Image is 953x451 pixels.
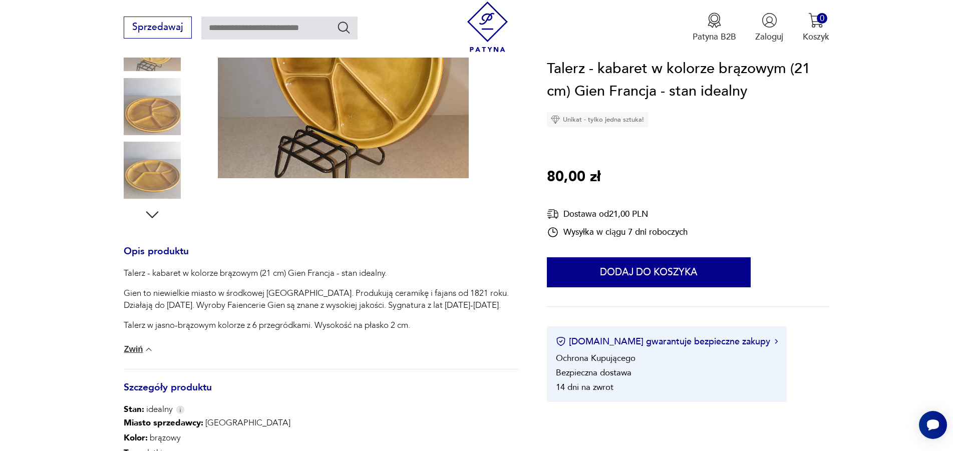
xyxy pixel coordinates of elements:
img: Ikona koszyka [808,13,824,28]
img: Patyna - sklep z meblami i dekoracjami vintage [462,2,513,52]
button: Dodaj do koszyka [547,257,751,287]
img: Ikona certyfikatu [556,337,566,347]
p: Gien to niewielkie miasto w środkowej [GEOGRAPHIC_DATA]. Produkują ceramikę i fajans od 1821 roku... [124,287,518,311]
h3: Szczegóły produktu [124,384,518,404]
button: Patyna B2B [693,13,736,43]
p: Koszyk [803,31,829,43]
b: Miasto sprzedawcy : [124,417,203,428]
img: Info icon [176,405,185,414]
button: 0Koszyk [803,13,829,43]
img: Zdjęcie produktu Talerz - kabaret w kolorze brązowym (21 cm) Gien Francja - stan idealny [124,78,181,135]
p: brązowy [124,430,378,445]
iframe: Smartsupp widget button [919,411,947,439]
img: Ikona dostawy [547,208,559,220]
button: Sprzedawaj [124,17,191,39]
p: [GEOGRAPHIC_DATA] [124,415,378,430]
h3: Opis produktu [124,248,518,268]
a: Sprzedawaj [124,24,191,32]
li: Ochrona Kupującego [556,352,636,364]
img: Ikona diamentu [551,115,560,124]
p: Talerz w jasno-brązowym kolorze z 6 przegródkami. Wysokość na płasko 2 cm. [124,319,518,331]
p: Talerz - kabaret w kolorze brązowym (21 cm) Gien Francja - stan idealny. [124,267,518,279]
p: Patyna B2B [693,31,736,43]
span: idealny [124,403,173,415]
a: Ikona medaluPatyna B2B [693,13,736,43]
button: Zwiń [124,344,154,354]
div: Dostawa od 21,00 PLN [547,208,688,220]
h1: Talerz - kabaret w kolorze brązowym (21 cm) Gien Francja - stan idealny [547,58,829,103]
img: Ikonka użytkownika [762,13,777,28]
img: Ikona strzałki w prawo [775,339,778,344]
p: 80,00 zł [547,166,600,189]
li: 14 dni na zwrot [556,381,613,393]
div: Unikat - tylko jedna sztuka! [547,112,648,127]
img: Ikona medalu [707,13,722,28]
div: Wysyłka w ciągu 7 dni roboczych [547,226,688,238]
img: chevron down [144,344,154,354]
button: Zaloguj [755,13,783,43]
p: Zaloguj [755,31,783,43]
button: [DOMAIN_NAME] gwarantuje bezpieczne zakupy [556,335,778,348]
div: 0 [817,13,827,24]
b: Stan: [124,403,144,415]
img: Zdjęcie produktu Talerz - kabaret w kolorze brązowym (21 cm) Gien Francja - stan idealny [124,142,181,199]
button: Szukaj [337,20,351,35]
b: Kolor: [124,432,148,443]
li: Bezpieczna dostawa [556,367,631,378]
